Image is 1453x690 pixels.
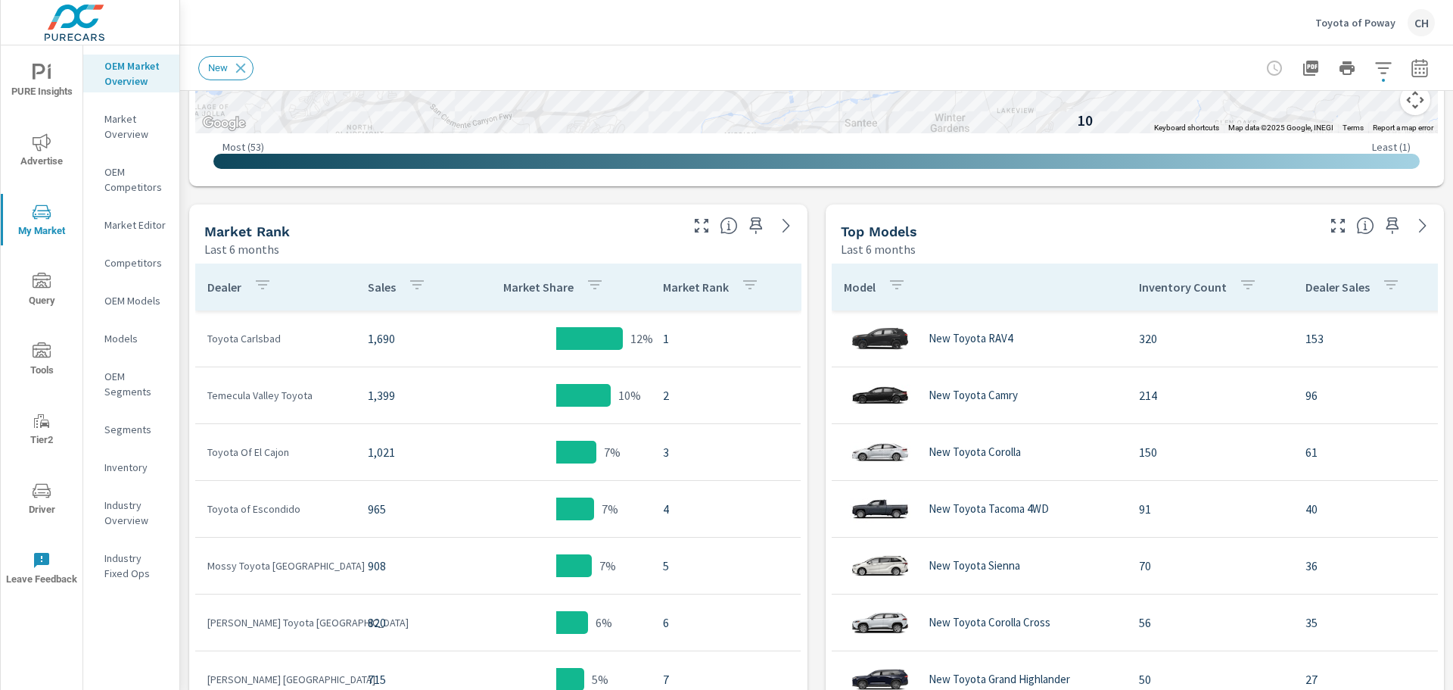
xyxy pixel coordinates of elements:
[663,386,789,404] p: 2
[207,279,241,295] p: Dealer
[104,164,167,195] p: OEM Competitors
[618,386,641,404] p: 10%
[368,279,396,295] p: Sales
[207,445,344,460] p: Toyota Of El Cajon
[1368,53,1399,83] button: Apply Filters
[1139,386,1281,404] p: 214
[1305,557,1430,575] p: 36
[83,289,179,312] div: OEM Models
[83,161,179,198] div: OEM Competitors
[83,494,179,532] div: Industry Overview
[929,502,1049,516] p: New Toyota Tacoma 4WD
[368,557,450,575] p: 908
[83,55,179,92] div: OEM Market Overview
[207,672,344,687] p: [PERSON_NAME] [GEOGRAPHIC_DATA]
[1139,279,1227,295] p: Inventory Count
[1332,53,1362,83] button: Print Report
[604,443,621,461] p: 7%
[929,445,1021,459] p: New Toyota Corolla
[599,557,616,575] p: 7%
[368,670,450,688] p: 715
[850,316,910,361] img: glamour
[841,223,917,239] h5: Top Models
[929,616,1050,629] p: New Toyota Corolla Cross
[104,217,167,233] p: Market Editor
[850,600,910,645] img: glamour
[5,412,78,449] span: Tier2
[104,369,167,399] p: OEM Segments
[1139,670,1281,688] p: 50
[663,614,789,632] p: 6
[207,388,344,403] p: Temecula Valley Toyota
[596,614,612,632] p: 6%
[663,279,729,295] p: Market Rank
[1305,670,1430,688] p: 27
[663,443,789,461] p: 3
[1305,614,1430,632] p: 35
[104,58,167,89] p: OEM Market Overview
[929,559,1020,573] p: New Toyota Sienna
[1296,53,1326,83] button: "Export Report to PDF"
[689,214,714,238] button: Make Fullscreen
[1139,329,1281,348] p: 320
[368,443,450,461] p: 1,021
[104,422,167,437] p: Segments
[844,279,876,295] p: Model
[83,108,179,145] div: Market Overview
[222,140,264,154] p: Most ( 53 )
[850,543,910,589] img: glamour
[1139,443,1281,461] p: 150
[503,279,574,295] p: Market Share
[104,460,167,475] p: Inventory
[104,293,167,308] p: OEM Models
[368,614,450,632] p: 820
[1411,214,1435,238] a: See more details in report
[199,114,249,133] img: Google
[630,329,653,348] p: 12%
[1139,500,1281,518] p: 91
[1408,9,1435,36] div: CH
[83,365,179,403] div: OEM Segments
[1139,614,1281,632] p: 56
[1305,329,1430,348] p: 153
[5,64,78,101] span: PURE Insights
[744,214,768,238] span: Save this to your personalized report
[1305,500,1430,518] p: 40
[850,373,910,418] img: glamour
[5,551,78,589] span: Leave Feedback
[207,615,344,630] p: [PERSON_NAME] Toyota [GEOGRAPHIC_DATA]
[83,456,179,479] div: Inventory
[83,214,179,236] div: Market Editor
[720,217,738,235] span: Market Rank shows you how you rank, in terms of sales, to other dealerships in your market. “Mark...
[1372,140,1411,154] p: Least ( 1 )
[1343,123,1364,132] a: Terms (opens in new tab)
[5,133,78,170] span: Advertise
[5,482,78,519] span: Driver
[592,670,608,688] p: 5%
[104,331,167,346] p: Models
[929,673,1070,686] p: New Toyota Grand Highlander
[1373,123,1433,132] a: Report a map error
[198,56,254,80] div: New
[1305,279,1370,295] p: Dealer Sales
[663,500,789,518] p: 4
[929,389,1018,402] p: New Toyota Camry
[1305,443,1430,461] p: 61
[204,223,290,239] h5: Market Rank
[207,558,344,573] p: Mossy Toyota [GEOGRAPHIC_DATA]
[1305,386,1430,404] p: 96
[602,500,618,518] p: 7%
[1139,557,1281,575] p: 70
[83,547,179,585] div: Industry Fixed Ops
[368,329,450,348] p: 1,690
[850,429,910,475] img: glamour
[663,670,789,688] p: 7
[1326,214,1350,238] button: Make Fullscreen
[1356,217,1374,235] span: Find the biggest opportunities within your model lineup nationwide. [Source: Market registration ...
[368,500,450,518] p: 965
[104,111,167,142] p: Market Overview
[5,342,78,379] span: Tools
[207,501,344,517] p: Toyota of Escondido
[199,114,249,133] a: Open this area in Google Maps (opens a new window)
[199,62,237,73] span: New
